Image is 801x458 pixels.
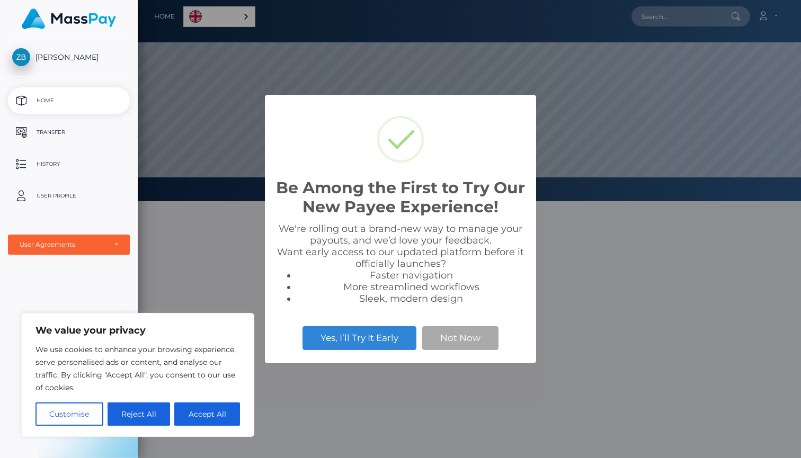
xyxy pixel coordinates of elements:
[422,326,499,349] button: Not Now
[297,293,526,304] li: Sleek, modern design
[302,326,416,349] button: Yes, I’ll Try It Early
[297,281,526,293] li: More streamlined workflows
[8,52,130,62] span: [PERSON_NAME]
[35,324,240,337] p: We value your privacy
[22,8,116,29] img: MassPay
[12,156,126,172] p: History
[12,124,126,140] p: Transfer
[108,402,171,426] button: Reject All
[275,178,526,217] h2: Be Among the First to Try Our New Payee Experience!
[35,343,240,394] p: We use cookies to enhance your browsing experience, serve personalised ads or content, and analys...
[275,223,526,304] div: We're rolling out a brand-new way to manage your payouts, and we’d love your feedback. Want early...
[20,240,106,249] div: User Agreements
[21,313,254,437] div: We value your privacy
[297,270,526,281] li: Faster navigation
[35,402,103,426] button: Customise
[174,402,240,426] button: Accept All
[8,235,130,255] button: User Agreements
[12,188,126,204] p: User Profile
[12,93,126,109] p: Home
